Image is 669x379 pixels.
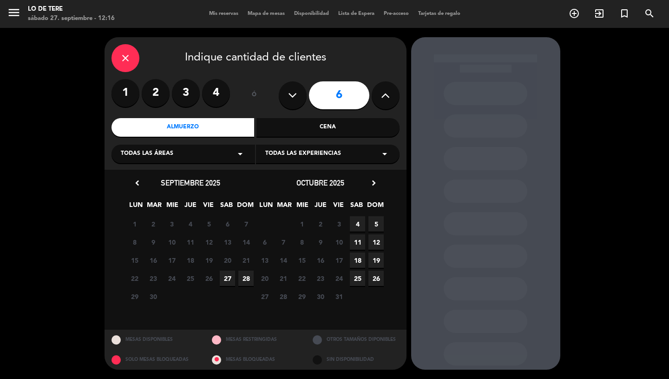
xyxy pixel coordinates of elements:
span: 2 [145,216,161,232]
div: Indique cantidad de clientes [111,44,400,72]
span: 22 [127,271,142,286]
span: 16 [313,253,328,268]
span: 5 [201,216,216,232]
i: chevron_right [369,178,379,188]
div: MESAS DISPONIBLES [105,330,205,350]
span: 18 [350,253,365,268]
span: 1 [294,216,309,232]
span: 20 [257,271,272,286]
span: 11 [183,234,198,250]
span: Todas las experiencias [265,149,341,159]
span: 12 [368,234,384,250]
span: 27 [220,271,235,286]
span: Pre-acceso [379,11,413,16]
span: 30 [313,289,328,304]
span: 15 [127,253,142,268]
span: Mapa de mesas [243,11,289,16]
span: 14 [238,234,254,250]
span: 5 [368,216,384,232]
span: 9 [145,234,161,250]
span: 29 [127,289,142,304]
div: Almuerzo [111,118,255,137]
span: Todas las áreas [121,149,173,159]
div: SIN DISPONIBILIDAD [306,350,407,370]
span: Disponibilidad [289,11,334,16]
span: 10 [164,234,179,250]
span: 6 [220,216,235,232]
span: 2 [313,216,328,232]
div: sábado 27. septiembre - 12:16 [28,14,115,23]
label: 3 [172,79,200,107]
label: 2 [142,79,170,107]
i: turned_in_not [619,8,630,19]
span: Lista de Espera [334,11,379,16]
span: 1 [127,216,142,232]
span: 19 [368,253,384,268]
span: 4 [183,216,198,232]
span: 16 [145,253,161,268]
span: VIE [201,199,216,215]
span: 18 [183,253,198,268]
div: MESAS RESTRINGIDAS [205,330,306,350]
span: 21 [275,271,291,286]
span: LUN [128,199,144,215]
span: 28 [275,289,291,304]
span: 15 [294,253,309,268]
span: 28 [238,271,254,286]
span: 13 [220,234,235,250]
span: 14 [275,253,291,268]
span: 26 [201,271,216,286]
label: 1 [111,79,139,107]
div: ó [239,79,269,112]
span: Mis reservas [204,11,243,16]
span: 9 [313,234,328,250]
span: SAB [349,199,364,215]
span: octubre 2025 [296,178,344,187]
span: Tarjetas de regalo [413,11,465,16]
i: arrow_drop_down [379,148,390,160]
span: 11 [350,234,365,250]
span: 25 [183,271,198,286]
span: MIE [164,199,180,215]
span: 7 [275,234,291,250]
span: 17 [331,253,347,268]
button: menu [7,6,21,23]
span: MIE [295,199,310,215]
span: 17 [164,253,179,268]
span: 27 [257,289,272,304]
span: 10 [331,234,347,250]
span: 26 [368,271,384,286]
span: VIE [331,199,346,215]
span: JUE [313,199,328,215]
span: 25 [350,271,365,286]
i: chevron_left [132,178,142,188]
span: 6 [257,234,272,250]
span: 8 [294,234,309,250]
span: 22 [294,271,309,286]
div: Cena [256,118,400,137]
span: 31 [331,289,347,304]
div: MESAS BLOQUEADAS [205,350,306,370]
div: Lo de Tere [28,5,115,14]
span: septiembre 2025 [161,178,220,187]
span: 3 [331,216,347,232]
span: 13 [257,253,272,268]
span: 8 [127,234,142,250]
span: 23 [313,271,328,286]
i: exit_to_app [594,8,605,19]
div: SOLO MESAS BLOQUEADAS [105,350,205,370]
span: DOM [367,199,382,215]
span: 21 [238,253,254,268]
span: DOM [237,199,252,215]
i: menu [7,6,21,20]
span: 19 [201,253,216,268]
div: OTROS TAMAÑOS DIPONIBLES [306,330,407,350]
label: 4 [202,79,230,107]
i: search [644,8,655,19]
span: 29 [294,289,309,304]
i: close [120,53,131,64]
span: 24 [331,271,347,286]
span: 12 [201,234,216,250]
span: 7 [238,216,254,232]
span: JUE [183,199,198,215]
